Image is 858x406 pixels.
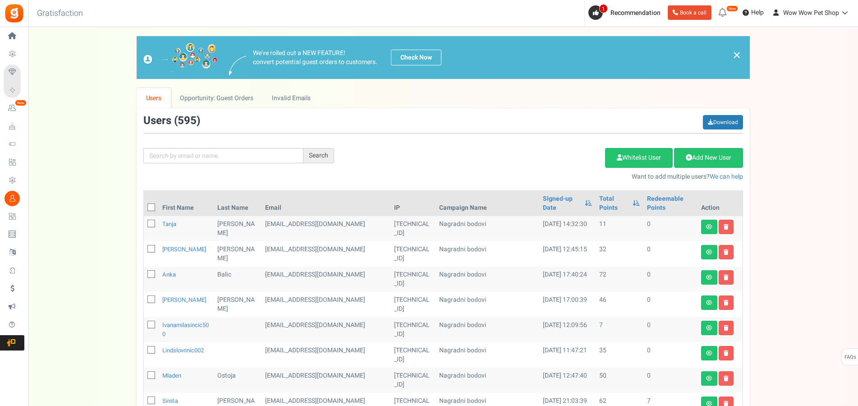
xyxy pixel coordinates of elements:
[724,275,729,280] i: Delete user
[726,5,738,12] em: New
[162,270,176,279] a: Anka
[262,342,390,368] td: [EMAIL_ADDRESS][DOMAIN_NAME]
[724,325,729,331] i: Delete user
[588,5,664,20] a: 1 Recommendation
[262,292,390,317] td: [EMAIL_ADDRESS][DOMAIN_NAME]
[643,216,697,241] td: 0
[27,5,93,23] h3: Gratisfaction
[543,194,580,212] a: Signed-up Date
[599,194,628,212] a: Total Points
[783,8,839,18] span: Wow Wow Pet Shop
[539,368,595,393] td: [DATE] 12:47:40
[724,249,729,255] i: Delete user
[643,342,697,368] td: 0
[262,368,390,393] td: [EMAIL_ADDRESS][DOMAIN_NAME]
[706,224,712,230] i: View details
[262,267,390,292] td: customer
[436,267,539,292] td: Nagradni bodovi
[390,216,436,241] td: [TECHNICAL_ID]
[539,342,595,368] td: [DATE] 11:47:21
[643,317,697,342] td: 0
[539,216,595,241] td: [DATE] 14:32:30
[4,101,24,116] a: New
[143,115,200,127] h3: Users ( )
[706,300,712,305] i: View details
[253,49,377,67] p: We've rolled out a NEW FEATURE! convert potential guest orders to customers.
[596,317,643,342] td: 7
[706,275,712,280] i: View details
[724,224,729,230] i: Delete user
[390,267,436,292] td: [TECHNICAL_ID]
[436,368,539,393] td: Nagradni bodovi
[143,43,218,72] img: images
[599,4,608,13] span: 1
[390,342,436,368] td: [TECHNICAL_ID]
[643,267,697,292] td: 0
[724,300,729,305] i: Delete user
[229,56,246,75] img: images
[214,191,261,216] th: Last Name
[596,267,643,292] td: 72
[674,148,743,168] a: Add New User
[162,295,206,304] a: [PERSON_NAME]
[390,368,436,393] td: [TECHNICAL_ID]
[214,241,261,267] td: [PERSON_NAME]
[348,172,743,181] p: Want to add multiple users?
[706,351,712,356] i: View details
[178,113,197,129] span: 595
[214,267,261,292] td: Balic
[706,376,712,381] i: View details
[162,397,178,405] a: Siniša
[162,321,209,338] a: ivanamilasincic500
[262,317,390,342] td: customer
[668,5,711,20] a: Book a call
[724,351,729,356] i: Delete user
[143,148,303,163] input: Search by email or name
[643,241,697,267] td: 0
[539,317,595,342] td: [DATE] 12:09:56
[724,376,729,381] i: Delete user
[171,88,262,108] a: Opportunity: Guest Orders
[643,368,697,393] td: 0
[647,194,694,212] a: Redeemable Points
[697,191,743,216] th: Action
[539,267,595,292] td: [DATE] 17:40:24
[703,115,743,129] a: Download
[596,342,643,368] td: 35
[4,3,24,23] img: Gratisfaction
[610,8,661,18] span: Recommendation
[739,5,767,20] a: Help
[706,249,712,255] i: View details
[390,317,436,342] td: [TECHNICAL_ID]
[137,88,171,108] a: Users
[605,148,673,168] a: Whitelist User
[436,241,539,267] td: Nagradni bodovi
[214,292,261,317] td: [PERSON_NAME]
[436,191,539,216] th: Campaign Name
[539,292,595,317] td: [DATE] 17:00:39
[214,368,261,393] td: Ostoja
[749,8,764,17] span: Help
[643,292,697,317] td: 0
[596,241,643,267] td: 32
[710,172,743,181] a: We can help
[303,148,334,163] div: Search
[162,245,206,254] a: [PERSON_NAME]
[262,191,390,216] th: Email
[391,50,441,65] a: Check Now
[706,325,712,331] i: View details
[733,50,741,60] a: ×
[436,342,539,368] td: Nagradni bodovi
[162,371,181,380] a: Mladen
[390,292,436,317] td: [TECHNICAL_ID]
[844,349,856,366] span: FAQs
[390,191,436,216] th: IP
[263,88,320,108] a: Invalid Emails
[539,241,595,267] td: [DATE] 12:45:15
[159,191,214,216] th: First Name
[262,241,390,267] td: [EMAIL_ADDRESS][DOMAIN_NAME]
[596,292,643,317] td: 46
[262,216,390,241] td: [EMAIL_ADDRESS][DOMAIN_NAME]
[436,216,539,241] td: Nagradni bodovi
[390,241,436,267] td: [TECHNICAL_ID]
